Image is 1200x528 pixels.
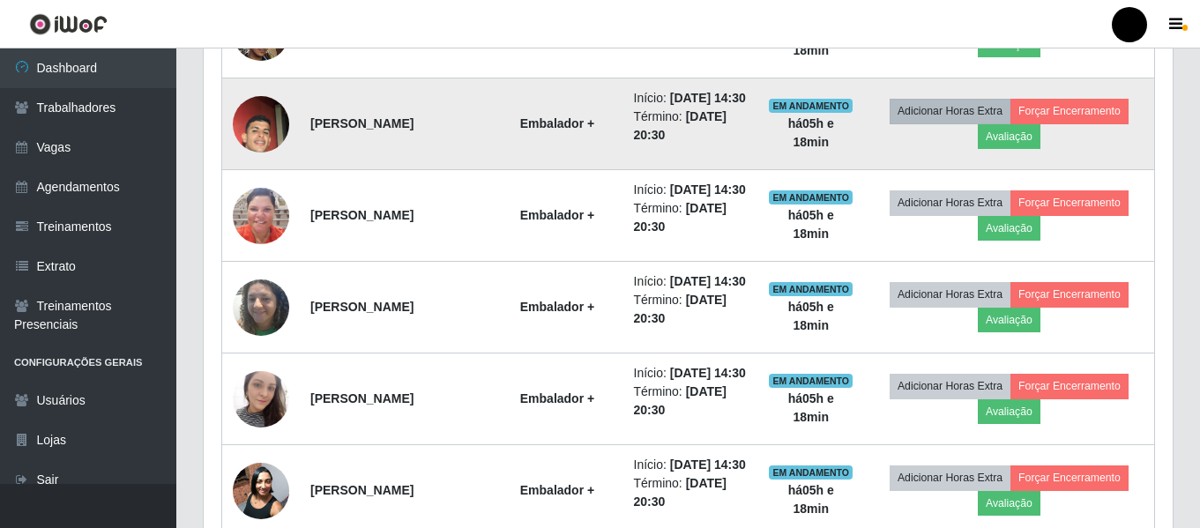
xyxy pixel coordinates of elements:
strong: há 05 h e 18 min [788,208,834,241]
strong: Embalador + [520,300,594,314]
button: Avaliação [978,491,1040,516]
strong: Embalador + [520,116,594,130]
strong: [PERSON_NAME] [310,391,414,405]
strong: Embalador + [520,208,594,222]
img: CoreUI Logo [29,13,108,35]
strong: há 05 h e 18 min [788,116,834,149]
img: 1729120016145.jpeg [233,74,289,175]
strong: Embalador + [520,483,594,497]
li: Início: [634,364,748,383]
button: Adicionar Horas Extra [890,190,1010,215]
span: EM ANDAMENTO [769,190,853,205]
strong: Embalador + [520,391,594,405]
li: Término: [634,474,748,511]
button: Adicionar Horas Extra [890,282,1010,307]
button: Adicionar Horas Extra [890,465,1010,490]
li: Término: [634,108,748,145]
span: EM ANDAMENTO [769,465,853,480]
img: 1746844988823.jpeg [233,453,289,528]
li: Início: [634,272,748,291]
li: Início: [634,89,748,108]
button: Adicionar Horas Extra [890,374,1010,398]
span: EM ANDAMENTO [769,374,853,388]
li: Término: [634,199,748,236]
time: [DATE] 14:30 [670,457,746,472]
strong: [PERSON_NAME] [310,116,414,130]
time: [DATE] 14:30 [670,182,746,197]
li: Início: [634,181,748,199]
li: Término: [634,383,748,420]
img: 1736128144098.jpeg [233,270,289,345]
strong: há 05 h e 18 min [788,300,834,332]
time: [DATE] 14:30 [670,366,746,380]
time: [DATE] 14:30 [670,274,746,288]
button: Avaliação [978,216,1040,241]
strong: [PERSON_NAME] [310,483,414,497]
img: 1742866144938.jpeg [233,361,289,436]
button: Forçar Encerramento [1010,282,1129,307]
button: Adicionar Horas Extra [890,99,1010,123]
li: Início: [634,456,748,474]
span: EM ANDAMENTO [769,99,853,113]
button: Avaliação [978,399,1040,424]
button: Forçar Encerramento [1010,465,1129,490]
button: Forçar Encerramento [1010,374,1129,398]
button: Avaliação [978,308,1040,332]
strong: [PERSON_NAME] [310,208,414,222]
li: Término: [634,291,748,328]
img: 1732392011322.jpeg [233,187,289,243]
button: Forçar Encerramento [1010,99,1129,123]
button: Forçar Encerramento [1010,190,1129,215]
strong: há 05 h e 18 min [788,391,834,424]
strong: [PERSON_NAME] [310,300,414,314]
button: Avaliação [978,124,1040,149]
strong: há 05 h e 18 min [788,483,834,516]
span: EM ANDAMENTO [769,282,853,296]
time: [DATE] 14:30 [670,91,746,105]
